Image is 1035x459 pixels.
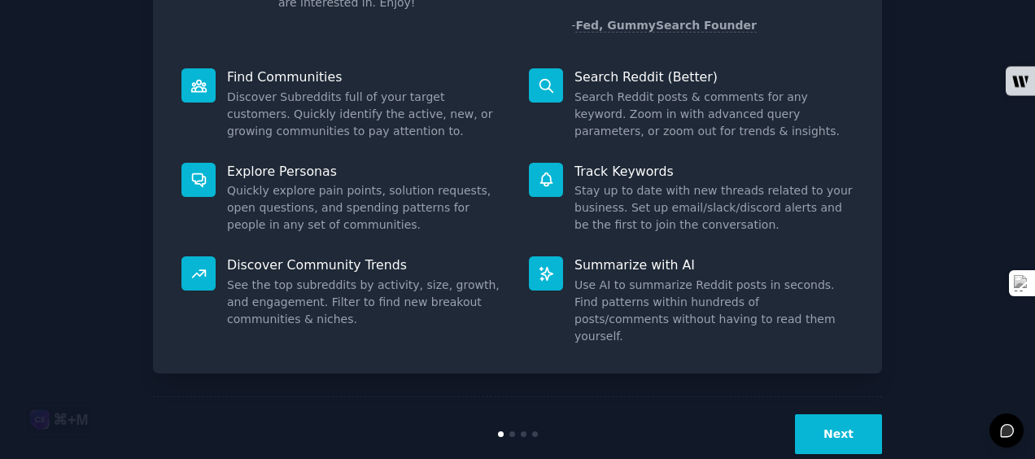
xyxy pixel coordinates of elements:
p: Discover Community Trends [227,256,506,273]
p: Search Reddit (Better) [574,68,854,85]
dd: See the top subreddits by activity, size, growth, and engagement. Filter to find new breakout com... [227,277,506,328]
dd: Discover Subreddits full of your target customers. Quickly identify the active, new, or growing c... [227,89,506,140]
button: Next [795,414,882,454]
a: Fed, GummySearch Founder [575,19,757,33]
p: Track Keywords [574,163,854,180]
dd: Quickly explore pain points, solution requests, open questions, and spending patterns for people ... [227,182,506,234]
dd: Use AI to summarize Reddit posts in seconds. Find patterns within hundreds of posts/comments with... [574,277,854,345]
div: ⌘+M [53,412,89,428]
dd: Search Reddit posts & comments for any keyword. Zoom in with advanced query parameters, or zoom o... [574,89,854,140]
p: Summarize with AI [574,256,854,273]
div: - [571,17,757,34]
dd: Stay up to date with new threads related to your business. Set up email/slack/discord alerts and ... [574,182,854,234]
p: Find Communities [227,68,506,85]
p: Explore Personas [227,163,506,180]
